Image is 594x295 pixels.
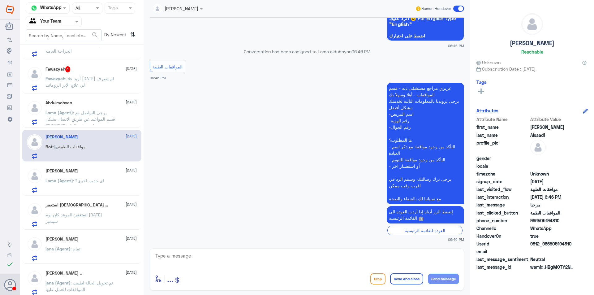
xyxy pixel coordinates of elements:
[6,261,14,268] i: check
[45,110,73,115] span: Lama (Agent)
[27,168,42,184] img: defaultAdmin.png
[530,194,575,200] span: 2025-09-18T15:46:38.341Z
[91,31,99,39] span: search
[476,217,529,224] span: phone_number
[27,236,42,252] img: defaultAdmin.png
[75,212,88,217] span: استغفر
[530,116,575,123] span: Attribute Value
[530,233,575,239] span: true
[107,4,118,12] div: Tags
[126,99,137,105] span: [DATE]
[530,178,575,185] span: 2025-09-18T14:44:00.513Z
[387,83,464,204] p: 18/9/2025, 6:46 PM
[476,108,498,113] h6: Attributes
[476,140,529,154] span: profile_pic
[45,271,82,276] h5: إبراهيم ..
[510,40,554,47] h5: [PERSON_NAME]
[476,186,529,193] span: last_visited_flow
[45,144,53,149] span: Bot
[530,186,575,193] span: موافقات الطبية
[6,5,14,15] img: Widebot Logo
[530,132,575,138] span: Alsaadi
[476,264,529,270] span: last_message_id
[390,273,423,284] button: Send and close
[476,233,529,239] span: HandoverOn
[530,202,575,208] span: مرحبا
[4,279,16,291] button: Avatar
[45,66,71,72] h5: Fawazyah
[476,178,529,185] span: signup_date
[27,100,42,116] img: defaultAdmin.png
[530,155,575,162] span: null
[530,210,575,216] span: الموافقات الطبية
[428,274,459,284] button: Send Message
[45,212,102,224] span: : الموعد كان يوم [DATE] سبتمبر
[126,270,137,275] span: [DATE]
[476,210,529,216] span: last_clicked_button
[476,155,529,162] span: gender
[167,272,174,286] button: ...
[45,100,72,106] h5: Abdulmohsen
[476,248,529,255] span: email
[530,241,575,247] span: 9812_966505194810
[476,241,529,247] span: UserId
[530,217,575,224] span: 966505194810
[476,79,487,85] h6: Tags
[45,76,114,88] span: : أريد حلا [DATE] لم يصرف لي علاج الإبر الروماتيد
[421,6,451,11] span: Human Handover
[476,163,529,169] span: locale
[45,110,115,128] span: : يرجى التواصل مع قسم المواعيد عن طريق الاتصال بشكل مباشر على الرقم 92001222
[167,273,174,284] span: ...
[126,167,137,173] span: [DATE]
[27,271,42,286] img: defaultAdmin.png
[102,29,128,42] span: By Newest
[448,43,464,48] span: 06:46 PM
[521,49,543,54] h6: Reachable
[27,202,42,218] img: defaultAdmin.png
[73,178,104,183] span: : اي خدمه اخرى؟
[476,194,529,200] span: last_interaction
[476,66,588,72] span: Subscription Date : [DATE]
[45,280,113,292] span: : تم تحويل الحالة لطبيب الموافقات للعمل عليها
[476,225,529,232] span: ChannelId
[45,246,71,251] span: jana (Agent)
[387,206,464,223] p: 18/9/2025, 6:46 PM
[45,178,73,183] span: Lama (Agent)
[530,256,575,262] span: 0
[71,246,80,251] span: : تمام
[389,33,462,38] span: اضغط على اختيارك
[45,76,65,81] span: Fawazyah
[476,256,529,262] span: last_message_sentiment
[530,225,575,232] span: 2
[370,273,385,284] button: Drop
[351,49,370,54] span: 06:46 PM
[126,202,137,207] span: [DATE]
[45,202,110,208] h5: استغفر الله و أتوب إليه
[27,66,42,82] img: defaultAdmin.png
[130,29,135,40] i: ⇅
[530,163,575,169] span: null
[476,116,529,123] span: Attribute Name
[150,76,166,80] span: 06:46 PM
[29,3,39,13] img: whatsapp.png
[522,14,543,35] img: defaultAdmin.png
[476,124,529,130] span: first_name
[150,48,464,55] p: Conversation has been assigned to Lama aldubayan
[530,124,575,130] span: Abdullah
[126,236,137,241] span: [DATE]
[45,134,79,140] h5: Abdullah Alsaadi
[26,30,101,41] input: Search by Name, Local etc…
[65,66,71,72] span: 4
[27,134,42,150] img: defaultAdmin.png
[29,17,39,26] img: yourTeam.svg
[476,202,529,208] span: last_message
[45,280,71,285] span: jana (Agent)
[530,264,575,270] span: wamid.HBgMOTY2NTA1MTk0ODEwFQIAEhgUM0FCREVCQzY0NjMxNkQzNDlEMjUA
[126,66,137,72] span: [DATE]
[530,171,575,177] span: Unknown
[153,64,183,69] span: الموافقات الطبية
[476,171,529,177] span: timezone
[530,140,546,155] img: defaultAdmin.png
[45,236,79,242] h5: Mohammad Alshehri
[448,237,464,242] span: 06:46 PM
